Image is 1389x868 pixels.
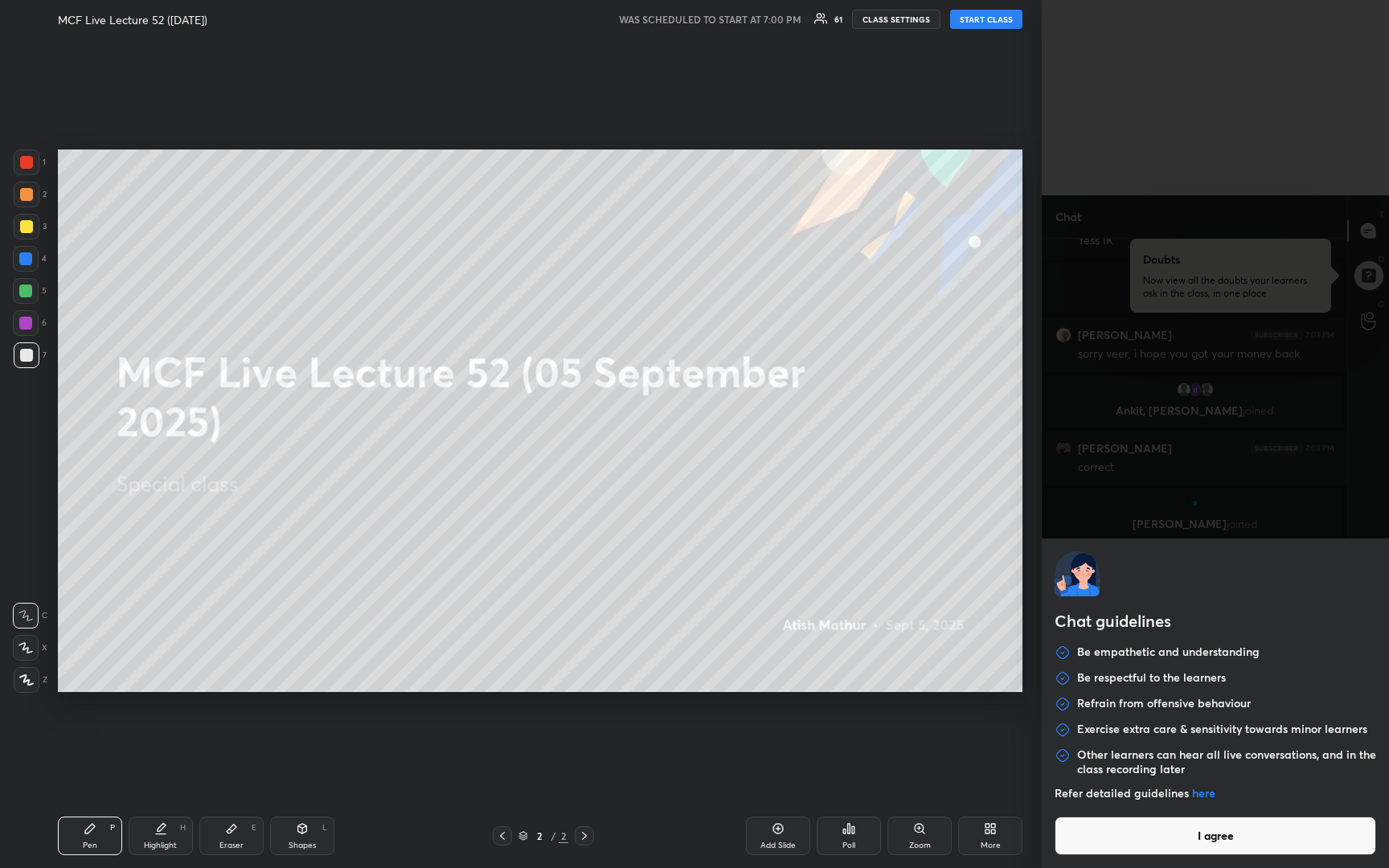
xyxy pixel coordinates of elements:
div: X [13,635,47,661]
h4: MCF Live Lecture 52 ([DATE]) [58,12,207,27]
button: CLASS SETTINGS [852,10,940,29]
p: Refrain from offensive behaviour [1077,696,1251,712]
div: 2 [559,829,568,843]
h5: WAS SCHEDULED TO START AT 7:00 PM [619,12,801,27]
div: Poll [842,841,855,850]
div: 2 [531,831,547,841]
div: More [981,841,1001,850]
p: Exercise extra care & sensitivity towards minor learners [1077,722,1367,738]
div: 7 [14,342,47,368]
div: 6 [13,310,47,336]
div: Z [14,667,47,693]
p: Be empathetic and understanding [1077,645,1260,661]
div: Shapes [289,841,316,850]
div: H [180,824,186,832]
div: / [551,831,555,841]
div: Add Slide [760,841,796,850]
div: L [322,824,327,832]
div: C [13,603,47,628]
div: 2 [14,182,47,207]
a: here [1192,785,1215,800]
div: 4 [13,246,47,272]
div: Pen [83,841,97,850]
div: Highlight [144,841,177,850]
div: Zoom [909,841,931,850]
h2: Chat guidelines [1055,609,1376,637]
button: I agree [1055,817,1376,855]
div: P [110,824,115,832]
div: 3 [14,214,47,240]
div: 1 [14,149,46,175]
p: Be respectful to the learners [1077,670,1226,686]
div: E [252,824,256,832]
p: Other learners can hear all live conversations, and in the class recording later [1077,747,1376,776]
button: START CLASS [950,10,1022,29]
div: Eraser [219,841,244,850]
div: 61 [834,15,842,23]
div: 5 [13,278,47,304]
p: Refer detailed guidelines [1055,786,1376,800]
